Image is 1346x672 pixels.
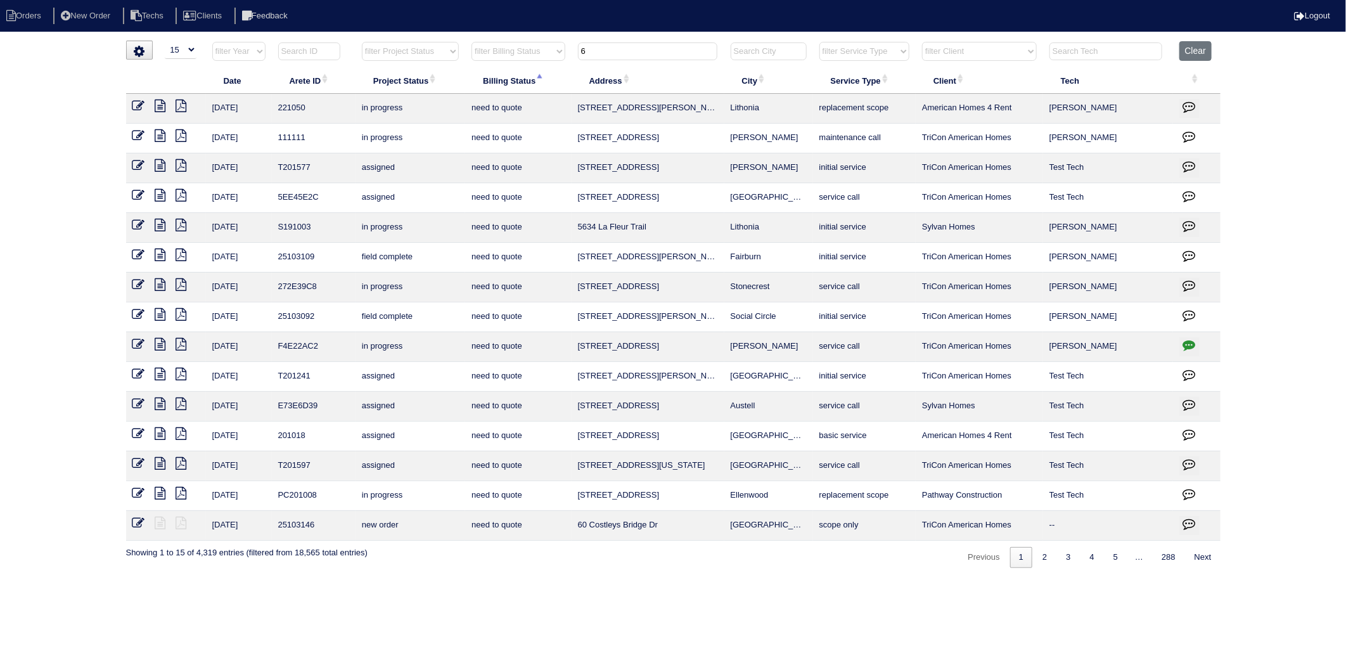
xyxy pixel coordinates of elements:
[1043,243,1173,273] td: [PERSON_NAME]
[572,392,724,422] td: [STREET_ADDRESS]
[465,392,571,422] td: need to quote
[1043,451,1173,481] td: Test Tech
[1127,552,1151,562] span: …
[123,11,174,20] a: Techs
[356,481,465,511] td: in progress
[916,332,1043,362] td: TriCon American Homes
[813,511,916,541] td: scope only
[724,273,813,302] td: Stonecrest
[272,422,356,451] td: 201018
[206,451,272,481] td: [DATE]
[572,273,724,302] td: [STREET_ADDRESS]
[1043,273,1173,302] td: [PERSON_NAME]
[1043,302,1173,332] td: [PERSON_NAME]
[724,511,813,541] td: [GEOGRAPHIC_DATA]
[572,153,724,183] td: [STREET_ADDRESS]
[123,8,174,25] li: Techs
[356,451,465,481] td: assigned
[1043,481,1173,511] td: Test Tech
[572,243,724,273] td: [STREET_ADDRESS][PERSON_NAME]
[53,8,120,25] li: New Order
[813,481,916,511] td: replacement scope
[813,273,916,302] td: service call
[724,451,813,481] td: [GEOGRAPHIC_DATA]
[53,11,120,20] a: New Order
[916,94,1043,124] td: American Homes 4 Rent
[813,124,916,153] td: maintenance call
[1043,332,1173,362] td: [PERSON_NAME]
[1179,41,1212,61] button: Clear
[572,362,724,392] td: [STREET_ADDRESS][PERSON_NAME]
[1043,183,1173,213] td: Test Tech
[272,213,356,243] td: S191003
[916,273,1043,302] td: TriCon American Homes
[572,183,724,213] td: [STREET_ADDRESS]
[724,213,813,243] td: Lithonia
[272,153,356,183] td: T201577
[1043,67,1173,94] th: Tech
[724,302,813,332] td: Social Circle
[572,422,724,451] td: [STREET_ADDRESS]
[465,422,571,451] td: need to quote
[1043,392,1173,422] td: Test Tech
[272,183,356,213] td: 5EE45E2C
[465,451,571,481] td: need to quote
[916,124,1043,153] td: TriCon American Homes
[272,243,356,273] td: 25103109
[813,183,916,213] td: service call
[356,94,465,124] td: in progress
[916,67,1043,94] th: Client: activate to sort column ascending
[572,213,724,243] td: 5634 La Fleur Trail
[724,422,813,451] td: [GEOGRAPHIC_DATA]
[465,153,571,183] td: need to quote
[724,67,813,94] th: City: activate to sort column ascending
[1043,362,1173,392] td: Test Tech
[813,392,916,422] td: service call
[206,67,272,94] th: Date
[206,332,272,362] td: [DATE]
[724,243,813,273] td: Fairburn
[356,422,465,451] td: assigned
[724,392,813,422] td: Austell
[572,302,724,332] td: [STREET_ADDRESS][PERSON_NAME]
[813,153,916,183] td: initial service
[206,273,272,302] td: [DATE]
[465,273,571,302] td: need to quote
[916,511,1043,541] td: TriCon American Homes
[1173,67,1221,94] th: : activate to sort column ascending
[206,213,272,243] td: [DATE]
[278,42,340,60] input: Search ID
[356,511,465,541] td: new order
[813,94,916,124] td: replacement scope
[1153,547,1184,568] a: 288
[916,422,1043,451] td: American Homes 4 Rent
[724,183,813,213] td: [GEOGRAPHIC_DATA]
[1294,11,1330,20] a: Logout
[356,362,465,392] td: assigned
[813,302,916,332] td: initial service
[465,124,571,153] td: need to quote
[572,451,724,481] td: [STREET_ADDRESS][US_STATE]
[356,153,465,183] td: assigned
[1010,547,1032,568] a: 1
[724,124,813,153] td: [PERSON_NAME]
[465,243,571,273] td: need to quote
[465,511,571,541] td: need to quote
[724,332,813,362] td: [PERSON_NAME]
[356,124,465,153] td: in progress
[916,243,1043,273] td: TriCon American Homes
[724,153,813,183] td: [PERSON_NAME]
[206,362,272,392] td: [DATE]
[272,392,356,422] td: E73E6D39
[1043,213,1173,243] td: [PERSON_NAME]
[206,124,272,153] td: [DATE]
[813,451,916,481] td: service call
[206,392,272,422] td: [DATE]
[1043,124,1173,153] td: [PERSON_NAME]
[813,243,916,273] td: initial service
[578,42,717,60] input: Search Address
[1034,547,1056,568] a: 2
[465,183,571,213] td: need to quote
[1043,422,1173,451] td: Test Tech
[206,183,272,213] td: [DATE]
